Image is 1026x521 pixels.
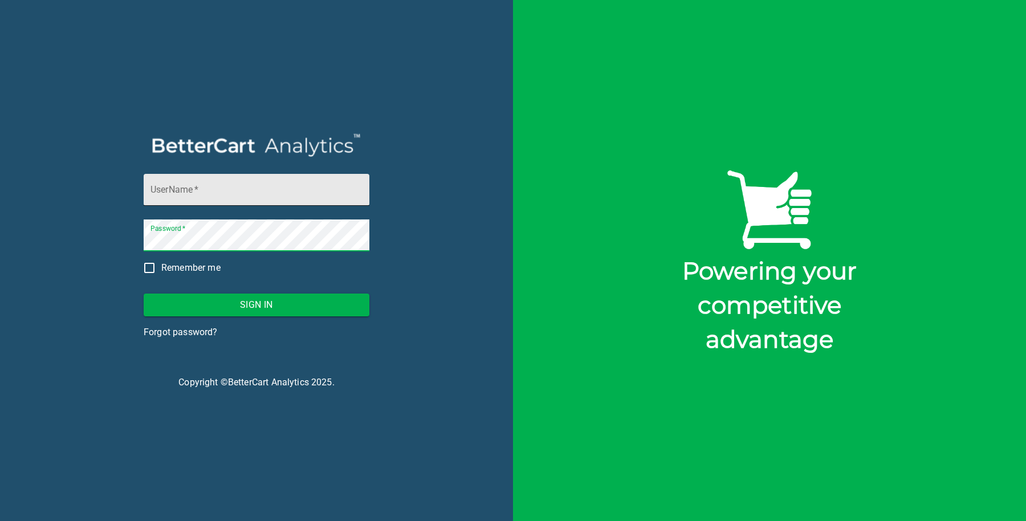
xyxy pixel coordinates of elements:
span: Remember me [161,261,221,275]
p: Copyright © 2025 . [144,376,369,389]
a: BetterCart Analytics [228,377,309,388]
span: Sign In [153,297,360,313]
button: Sign In [144,294,369,316]
div: Powering your competitive advantage [641,254,898,356]
img: BetterCart [724,165,815,254]
a: Forgot password? [144,325,217,339]
img: BetterCart Analytics Logo [144,132,369,160]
